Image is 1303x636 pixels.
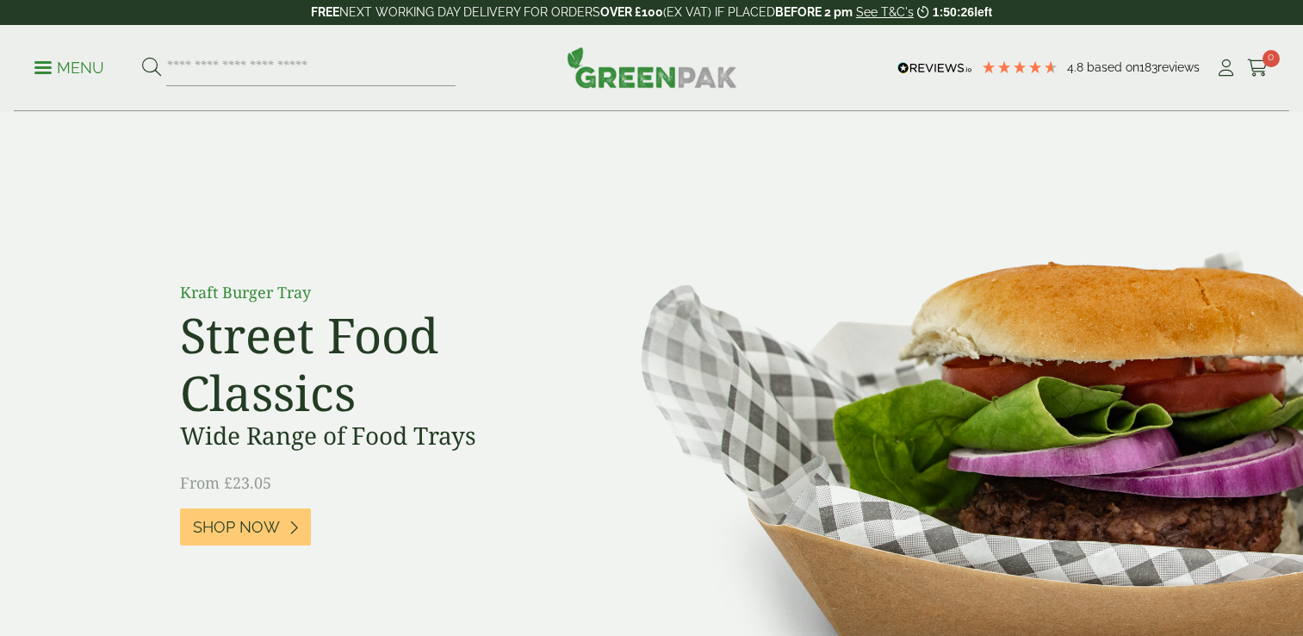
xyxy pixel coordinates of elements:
h3: Wide Range of Food Trays [180,421,568,451]
span: 0 [1263,50,1280,67]
strong: FREE [311,5,339,19]
a: Shop Now [180,508,311,546]
strong: OVER £100 [600,5,663,19]
a: Menu [34,58,104,75]
p: Menu [34,58,104,78]
span: reviews [1157,60,1200,74]
span: 1:50:26 [933,5,974,19]
strong: BEFORE 2 pm [775,5,853,19]
img: GreenPak Supplies [567,47,737,88]
span: From £23.05 [180,472,271,493]
i: Cart [1247,59,1269,77]
h2: Street Food Classics [180,306,568,421]
a: See T&C's [856,5,914,19]
span: 4.8 [1067,60,1087,74]
span: Based on [1087,60,1139,74]
img: REVIEWS.io [897,62,972,74]
i: My Account [1215,59,1237,77]
a: 0 [1247,55,1269,81]
span: Shop Now [193,518,280,537]
p: Kraft Burger Tray [180,281,568,304]
span: 183 [1139,60,1157,74]
span: left [974,5,992,19]
div: 4.79 Stars [981,59,1058,75]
